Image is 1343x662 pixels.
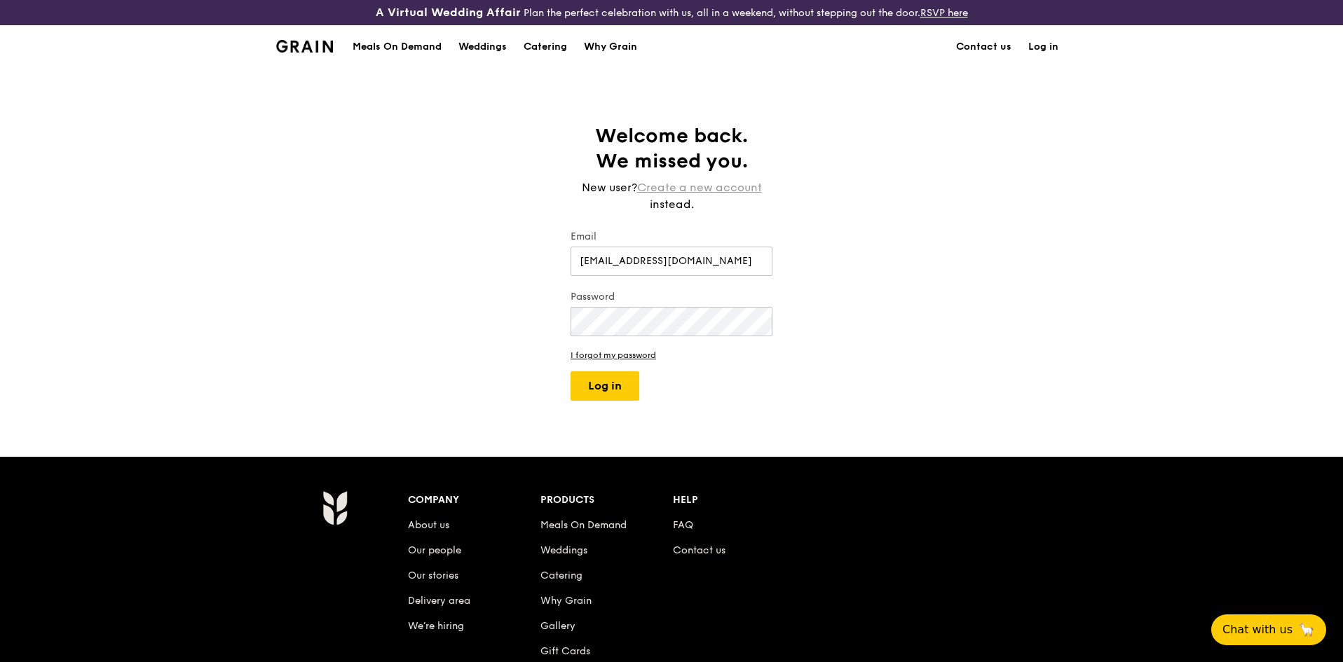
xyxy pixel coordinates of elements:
a: Create a new account [637,179,762,196]
a: Gallery [540,620,575,632]
h3: A Virtual Wedding Affair [376,6,521,20]
a: We’re hiring [408,620,464,632]
button: Log in [571,371,639,401]
a: Why Grain [540,595,592,607]
a: FAQ [673,519,693,531]
div: Catering [524,26,567,68]
span: Chat with us [1222,621,1293,638]
a: About us [408,519,449,531]
a: I forgot my password [571,350,772,360]
a: Contact us [673,544,725,556]
a: GrainGrain [276,25,333,67]
span: instead. [650,198,694,211]
a: Log in [1020,26,1067,68]
a: RSVP here [920,7,968,19]
div: Why Grain [584,26,637,68]
button: Chat with us🦙 [1211,614,1326,645]
div: Help [673,490,805,510]
a: Gift Cards [540,645,590,657]
div: Meals On Demand [353,26,442,68]
a: Weddings [450,26,515,68]
a: Catering [515,26,575,68]
span: New user? [582,181,637,194]
img: Grain [322,490,347,525]
label: Password [571,290,772,304]
a: Contact us [948,26,1020,68]
a: Delivery area [408,595,470,607]
span: 🦙 [1298,621,1315,638]
a: Why Grain [575,26,646,68]
a: Our people [408,544,461,556]
a: Meals On Demand [540,519,627,531]
h1: Welcome back. We missed you. [571,123,772,174]
div: Products [540,490,673,510]
div: Plan the perfect celebration with us, all in a weekend, without stepping out the door. [268,6,1075,20]
div: Company [408,490,540,510]
div: Weddings [458,26,507,68]
a: Our stories [408,570,458,581]
label: Email [571,230,772,244]
img: Grain [276,40,333,53]
a: Weddings [540,544,587,556]
a: Catering [540,570,582,581]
